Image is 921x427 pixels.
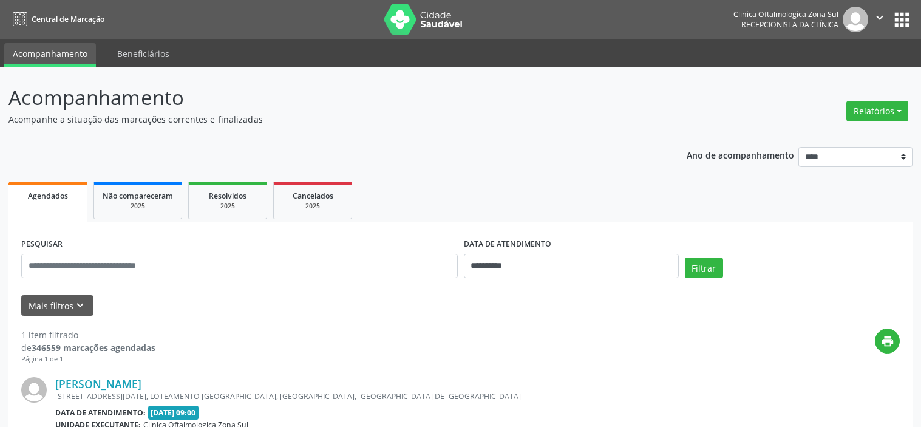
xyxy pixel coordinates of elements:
[209,191,246,201] span: Resolvidos
[733,9,838,19] div: Clinica Oftalmologica Zona Sul
[8,9,104,29] a: Central de Marcação
[891,9,913,30] button: apps
[875,329,900,354] button: print
[4,43,96,67] a: Acompanhamento
[73,299,87,312] i: keyboard_arrow_down
[21,329,155,341] div: 1 item filtrado
[741,19,838,30] span: Recepcionista da clínica
[32,14,104,24] span: Central de Marcação
[109,43,178,64] a: Beneficiários
[293,191,333,201] span: Cancelados
[21,295,93,316] button: Mais filtroskeyboard_arrow_down
[687,147,794,162] p: Ano de acompanhamento
[55,377,141,391] a: [PERSON_NAME]
[8,113,641,126] p: Acompanhe a situação das marcações correntes e finalizadas
[32,342,155,354] strong: 346559 marcações agendadas
[464,235,551,254] label: DATA DE ATENDIMENTO
[55,391,718,401] div: [STREET_ADDRESS][DATE], LOTEAMENTO [GEOGRAPHIC_DATA], [GEOGRAPHIC_DATA], [GEOGRAPHIC_DATA] DE [GE...
[685,258,723,278] button: Filtrar
[868,7,891,32] button: 
[873,11,886,24] i: 
[148,406,199,420] span: [DATE] 09:00
[846,101,908,121] button: Relatórios
[21,235,63,254] label: PESQUISAR
[843,7,868,32] img: img
[28,191,68,201] span: Agendados
[881,335,894,348] i: print
[282,202,343,211] div: 2025
[103,202,173,211] div: 2025
[55,408,146,418] b: Data de atendimento:
[21,377,47,403] img: img
[21,341,155,354] div: de
[103,191,173,201] span: Não compareceram
[21,354,155,364] div: Página 1 de 1
[197,202,258,211] div: 2025
[8,83,641,113] p: Acompanhamento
